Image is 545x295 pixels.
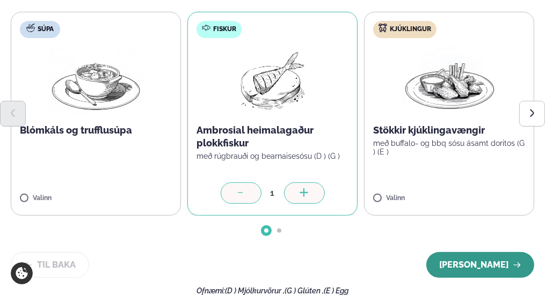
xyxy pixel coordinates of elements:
span: Fiskur [213,25,236,34]
button: Til baka [11,252,89,278]
span: Kjúklingur [390,25,431,34]
img: fish.svg [202,24,210,32]
img: Soup.png [49,47,143,115]
span: Go to slide 2 [277,228,281,233]
img: Chicken-wings-legs.png [402,47,497,115]
span: (G ) Glúten , [285,286,324,295]
span: Súpa [38,25,54,34]
div: 1 [261,187,284,199]
p: Blómkáls og trufflusúpa [20,124,172,137]
p: Stökkir kjúklingavængir [373,124,525,137]
button: [PERSON_NAME] [426,252,534,278]
p: með buffalo- og bbq sósu ásamt doritos (G ) (E ) [373,139,525,156]
img: chicken.svg [379,24,387,32]
div: Ofnæmi: [11,286,534,295]
p: Ambrosial heimalagaður plokkfiskur [197,124,348,150]
span: (E ) Egg [324,286,348,295]
img: fish.png [238,47,307,115]
span: (D ) Mjólkurvörur , [225,286,285,295]
button: Next slide [519,101,545,127]
span: Go to slide 1 [264,228,268,233]
p: með rúgbrauði og bearnaisesósu (D ) (G ) [197,152,348,160]
img: soup.svg [26,24,35,32]
a: Cookie settings [11,262,33,284]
